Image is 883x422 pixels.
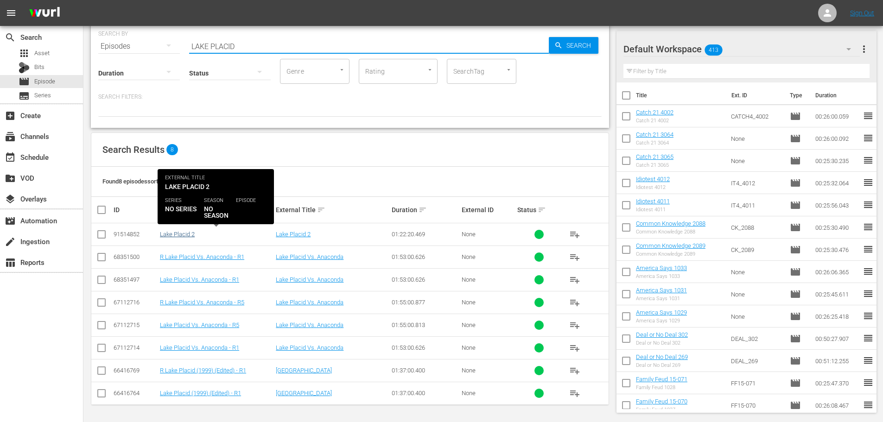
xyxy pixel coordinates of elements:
[863,221,874,233] span: reorder
[790,266,801,277] span: Episode
[569,229,580,240] span: playlist_add
[462,299,515,306] div: None
[419,206,427,214] span: sort
[6,7,17,19] span: menu
[790,177,801,189] span: Episode
[812,261,863,283] td: 00:26:06.365
[810,82,865,108] th: Duration
[166,144,178,155] span: 8
[160,299,244,306] a: R Lake Placid Vs. Anaconda - R5
[5,110,16,121] span: Create
[276,321,343,328] a: Lake Placid Vs. Anaconda
[34,63,44,72] span: Bits
[98,93,602,101] p: Search Filters:
[858,38,870,60] button: more_vert
[636,207,670,213] div: Idiotest 4011
[636,109,673,116] a: Catch 21 4002
[636,140,673,146] div: Catch 21 3064
[636,176,670,183] a: Idiotest 4012
[812,216,863,239] td: 00:25:30.490
[636,309,687,316] a: America Says 1029
[114,390,157,397] div: 66416764
[114,367,157,374] div: 66416769
[623,36,860,62] div: Default Workspace
[812,305,863,328] td: 00:26:25.418
[863,132,874,144] span: reorder
[636,376,687,383] a: Family Feud 15-071
[636,198,670,205] a: Idiotest 4011
[863,110,874,121] span: reorder
[812,105,863,127] td: 00:26:00.059
[392,253,458,260] div: 01:53:00.626
[790,244,801,255] span: Episode
[160,390,241,397] a: Lake Placid (1999) (Edited) - R1
[790,400,801,411] span: Episode
[863,199,874,210] span: reorder
[790,333,801,344] span: Episode
[850,9,874,17] a: Sign Out
[863,288,874,299] span: reorder
[705,40,722,60] span: 413
[636,251,705,257] div: Common Knowledge 2089
[160,204,273,215] div: Internal Title
[564,359,586,382] button: playlist_add
[863,177,874,188] span: reorder
[727,239,787,261] td: CK_2089
[790,200,801,211] span: Episode
[569,320,580,331] span: playlist_add
[462,390,515,397] div: None
[19,48,30,59] span: Asset
[98,33,180,59] div: Episodes
[462,321,515,328] div: None
[276,299,343,306] a: Lake Placid Vs. Anaconda
[5,32,16,43] span: Search
[19,90,30,101] span: Series
[727,372,787,394] td: FF15-071
[636,131,673,138] a: Catch 21 3064
[392,276,458,283] div: 01:53:00.626
[790,133,801,144] span: Episode
[5,236,16,247] span: Ingestion
[160,367,246,374] a: R Lake Placid (1999) (Edited) - R1
[549,37,598,54] button: Search
[392,390,458,397] div: 01:37:00.400
[636,331,688,338] a: Deal or No Deal 302
[569,388,580,399] span: playlist_add
[392,231,458,238] div: 01:22:20.469
[812,150,863,172] td: 00:25:30.235
[462,231,515,238] div: None
[636,153,673,160] a: Catch 21 3065
[790,155,801,166] span: Episode
[517,204,561,215] div: Status
[564,314,586,336] button: playlist_add
[636,273,687,279] div: America Says 1033
[636,398,687,405] a: Family Feud 15-070
[784,82,810,108] th: Type
[569,274,580,285] span: playlist_add
[564,291,586,314] button: playlist_add
[636,362,688,368] div: Deal or No Deal 269
[19,62,30,73] div: Bits
[636,242,705,249] a: Common Knowledge 2089
[727,350,787,372] td: DEAL_269
[812,328,863,350] td: 00:50:27.907
[790,111,801,122] span: Episode
[863,333,874,344] span: reorder
[726,82,785,108] th: Ext. ID
[812,372,863,394] td: 00:25:47.370
[727,394,787,416] td: FF15-070
[569,297,580,308] span: playlist_add
[102,144,165,155] span: Search Results
[790,289,801,300] span: Episode
[727,127,787,150] td: None
[564,269,586,291] button: playlist_add
[727,261,787,283] td: None
[392,204,458,215] div: Duration
[462,344,515,351] div: None
[569,365,580,376] span: playlist_add
[34,91,51,100] span: Series
[858,44,870,55] span: more_vert
[727,105,787,127] td: CATCH4_4002
[812,394,863,416] td: 00:26:08.467
[19,76,30,87] span: Episode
